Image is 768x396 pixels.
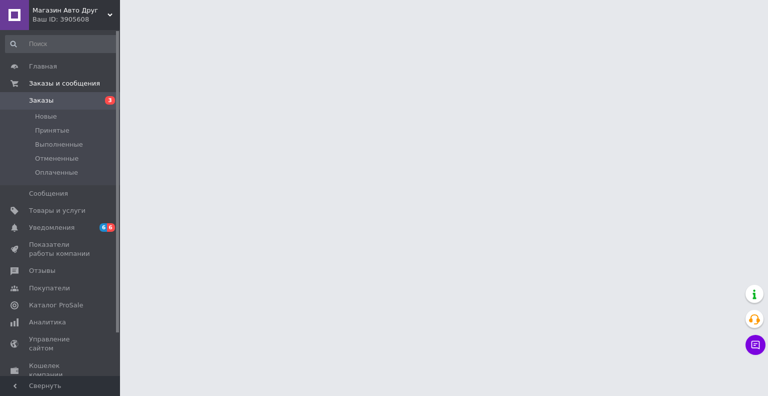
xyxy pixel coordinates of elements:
button: Чат с покупателем [745,335,765,355]
span: Показатели работы компании [29,240,92,258]
span: Отзывы [29,266,55,275]
span: 3 [105,96,115,105]
span: Сообщения [29,189,68,198]
span: Принятые [35,126,69,135]
span: Выполненные [35,140,83,149]
span: Управление сайтом [29,335,92,353]
span: Новые [35,112,57,121]
span: Кошелек компании [29,361,92,379]
span: Главная [29,62,57,71]
span: Уведомления [29,223,74,232]
span: Покупатели [29,284,70,293]
span: Товары и услуги [29,206,85,215]
span: Аналитика [29,318,66,327]
span: Магазин Авто Друг [32,6,107,15]
span: 6 [107,223,115,232]
div: Ваш ID: 3905608 [32,15,120,24]
input: Поиск [5,35,118,53]
span: 6 [99,223,107,232]
span: Отмененные [35,154,78,163]
span: Каталог ProSale [29,301,83,310]
span: Оплаченные [35,168,78,177]
span: Заказы [29,96,53,105]
span: Заказы и сообщения [29,79,100,88]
